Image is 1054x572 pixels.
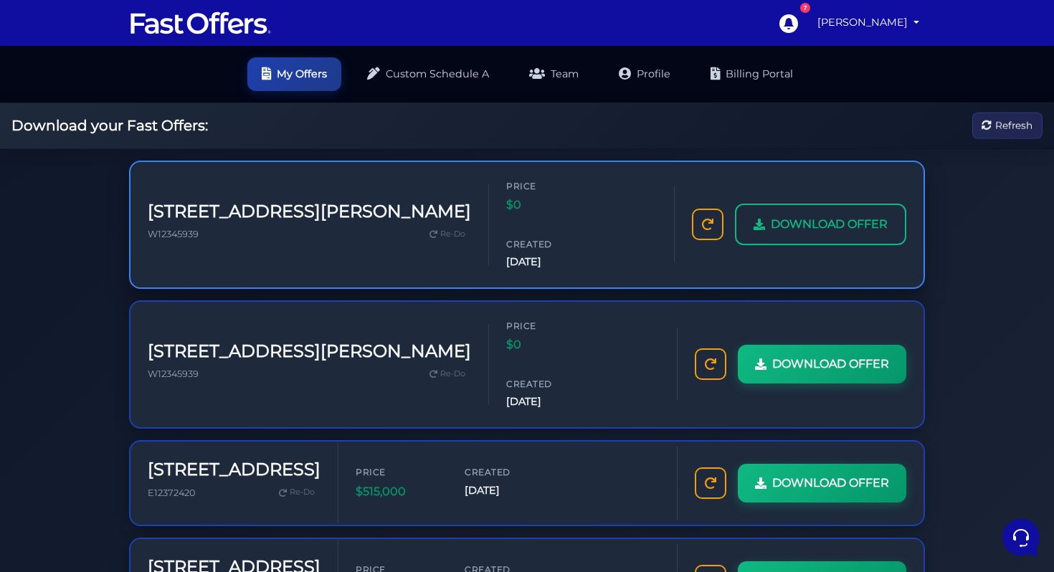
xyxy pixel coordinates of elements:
[353,57,503,91] a: Custom Schedule A
[11,440,100,473] button: Home
[696,57,807,91] a: Billing Portal
[506,254,592,270] span: [DATE]
[995,118,1032,133] span: Refresh
[148,341,471,362] h3: [STREET_ADDRESS][PERSON_NAME]
[604,57,685,91] a: Profile
[424,225,471,244] a: Re-Do
[506,335,592,354] span: $0
[148,201,471,222] h3: [STREET_ADDRESS][PERSON_NAME]
[148,368,199,379] span: W12345939
[356,465,442,479] span: Price
[440,228,465,241] span: Re-Do
[148,459,321,480] h3: [STREET_ADDRESS]
[23,103,52,132] img: dark
[465,482,551,499] span: [DATE]
[738,464,906,502] a: DOWNLOAD OFFER
[771,6,804,39] a: 7
[123,460,164,473] p: Messages
[735,204,906,245] a: DOWNLOAD OFFER
[23,143,264,172] button: Start a Conversation
[222,460,241,473] p: Help
[100,440,188,473] button: Messages
[772,355,889,373] span: DOWNLOAD OFFER
[23,80,116,92] span: Your Conversations
[290,486,315,499] span: Re-Do
[506,319,592,333] span: Price
[812,9,925,37] a: [PERSON_NAME]
[1000,516,1043,559] iframe: Customerly Messenger Launcher
[424,365,471,383] a: Re-Do
[148,487,195,498] span: E12372420
[465,465,551,479] span: Created
[440,368,465,381] span: Re-Do
[232,80,264,92] a: See all
[32,232,234,246] input: Search for an Article...
[506,394,592,410] span: [DATE]
[43,460,67,473] p: Home
[772,474,889,492] span: DOWNLOAD OFFER
[506,377,592,391] span: Created
[103,152,201,163] span: Start a Conversation
[247,57,341,91] a: My Offers
[273,483,321,502] a: Re-Do
[515,57,593,91] a: Team
[11,117,208,134] h2: Download your Fast Offers:
[356,482,442,501] span: $515,000
[187,440,275,473] button: Help
[738,345,906,383] a: DOWNLOAD OFFER
[179,201,264,212] a: Open Help Center
[23,201,98,212] span: Find an Answer
[506,237,592,251] span: Created
[11,11,241,57] h2: Hello [PERSON_NAME] 👋
[771,215,888,234] span: DOWNLOAD OFFER
[972,113,1043,139] button: Refresh
[506,179,592,193] span: Price
[148,229,199,239] span: W12345939
[800,3,810,13] div: 7
[46,103,75,132] img: dark
[506,196,592,214] span: $0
